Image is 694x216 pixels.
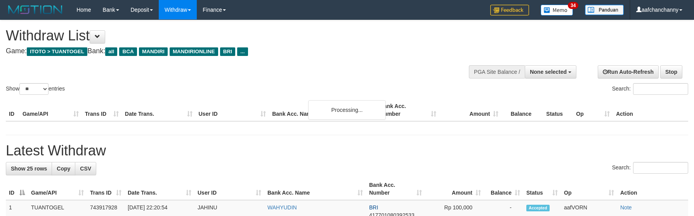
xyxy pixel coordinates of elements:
[308,100,386,120] div: Processing...
[6,83,65,95] label: Show entries
[568,2,578,9] span: 34
[620,204,632,211] a: Note
[501,99,543,121] th: Balance
[57,165,70,172] span: Copy
[561,178,617,200] th: Op: activate to sort column ascending
[105,47,117,56] span: all
[573,99,613,121] th: Op
[52,162,75,175] a: Copy
[598,65,659,78] a: Run Auto-Refresh
[612,83,688,95] label: Search:
[6,178,28,200] th: ID: activate to sort column descending
[139,47,168,56] span: MANDIRI
[6,143,688,159] h1: Latest Withdraw
[633,83,688,95] input: Search:
[194,178,264,200] th: User ID: activate to sort column ascending
[541,5,573,16] img: Button%20Memo.svg
[11,165,47,172] span: Show 25 rows
[633,162,688,174] input: Search:
[220,47,235,56] span: BRI
[170,47,218,56] span: MANDIRIONLINE
[490,5,529,16] img: Feedback.jpg
[28,178,87,200] th: Game/API: activate to sort column ascending
[87,178,125,200] th: Trans ID: activate to sort column ascending
[6,99,19,121] th: ID
[19,83,49,95] select: Showentries
[366,178,425,200] th: Bank Acc. Number: activate to sort column ascending
[269,99,377,121] th: Bank Acc. Name
[6,162,52,175] a: Show 25 rows
[660,65,682,78] a: Stop
[267,204,297,211] a: WAHYUDIN
[377,99,439,121] th: Bank Acc. Number
[439,99,502,121] th: Amount
[484,178,523,200] th: Balance: activate to sort column ascending
[425,178,484,200] th: Amount: activate to sort column ascending
[585,5,624,15] img: panduan.png
[523,178,561,200] th: Status: activate to sort column ascending
[530,69,567,75] span: None selected
[82,99,122,121] th: Trans ID
[125,178,194,200] th: Date Trans.: activate to sort column ascending
[264,178,366,200] th: Bank Acc. Name: activate to sort column ascending
[6,47,455,55] h4: Game: Bank:
[122,99,196,121] th: Date Trans.
[19,99,82,121] th: Game/API
[27,47,87,56] span: ITOTO > TUANTOGEL
[369,204,378,211] span: BRI
[6,28,455,44] h1: Withdraw List
[613,99,688,121] th: Action
[80,165,91,172] span: CSV
[469,65,525,78] div: PGA Site Balance /
[525,65,576,78] button: None selected
[75,162,96,175] a: CSV
[617,178,688,200] th: Action
[543,99,573,121] th: Status
[612,162,688,174] label: Search:
[6,4,65,16] img: MOTION_logo.png
[526,205,550,211] span: Accepted
[196,99,269,121] th: User ID
[237,47,248,56] span: ...
[119,47,137,56] span: BCA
